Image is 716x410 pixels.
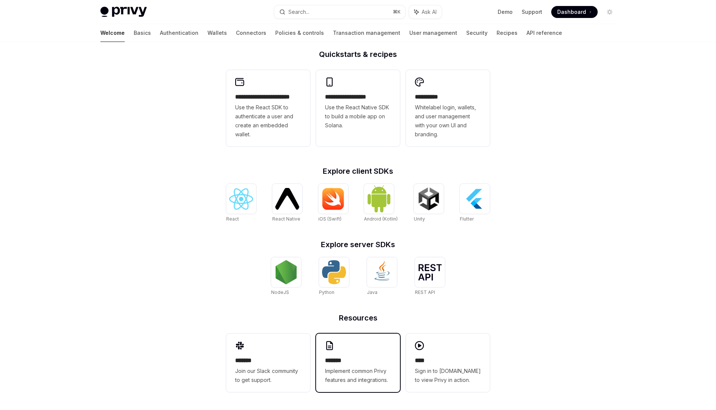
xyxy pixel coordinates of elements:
a: Support [522,8,542,16]
button: Toggle dark mode [604,6,616,18]
span: Unity [414,216,425,222]
a: API reference [527,24,562,42]
a: REST APIREST API [415,257,445,296]
span: Ask AI [422,8,437,16]
img: Java [370,260,394,284]
a: Authentication [160,24,198,42]
button: Ask AI [409,5,442,19]
a: NodeJSNodeJS [271,257,301,296]
img: Android (Kotlin) [367,185,391,213]
img: NodeJS [274,260,298,284]
a: Basics [134,24,151,42]
img: React Native [275,188,299,209]
span: Sign in to [DOMAIN_NAME] to view Privy in action. [415,367,481,385]
img: Flutter [463,187,487,211]
a: **** **** **** ***Use the React Native SDK to build a mobile app on Solana. [316,70,400,146]
span: Use the React SDK to authenticate a user and create an embedded wallet. [235,103,301,139]
span: Python [319,289,334,295]
span: Whitelabel login, wallets, and user management with your own UI and branding. [415,103,481,139]
a: Policies & controls [275,24,324,42]
a: ReactReact [226,184,256,223]
h2: Resources [226,314,490,322]
a: Android (Kotlin)Android (Kotlin) [364,184,398,223]
span: Implement common Privy features and integrations. [325,367,391,385]
span: Use the React Native SDK to build a mobile app on Solana. [325,103,391,130]
span: Android (Kotlin) [364,216,398,222]
h2: Explore client SDKs [226,167,490,175]
a: JavaJava [367,257,397,296]
img: React [229,188,253,210]
a: PythonPython [319,257,349,296]
span: React [226,216,239,222]
img: REST API [418,264,442,280]
span: Flutter [460,216,474,222]
span: Java [367,289,377,295]
img: light logo [100,7,147,17]
a: **** **Implement common Privy features and integrations. [316,334,400,392]
span: iOS (Swift) [318,216,342,222]
a: **** *****Whitelabel login, wallets, and user management with your own UI and branding. [406,70,490,146]
a: Security [466,24,488,42]
a: **** **Join our Slack community to get support. [226,334,310,392]
h2: Quickstarts & recipes [226,51,490,58]
a: Recipes [497,24,518,42]
a: User management [409,24,457,42]
button: Search...⌘K [274,5,405,19]
a: Welcome [100,24,125,42]
a: Connectors [236,24,266,42]
h2: Explore server SDKs [226,241,490,248]
span: Join our Slack community to get support. [235,367,301,385]
div: Search... [288,7,309,16]
a: Wallets [207,24,227,42]
img: Python [322,260,346,284]
img: Unity [417,187,441,211]
a: Dashboard [551,6,598,18]
a: React NativeReact Native [272,184,302,223]
span: ⌘ K [393,9,401,15]
img: iOS (Swift) [321,188,345,210]
a: Transaction management [333,24,400,42]
a: iOS (Swift)iOS (Swift) [318,184,348,223]
a: Demo [498,8,513,16]
span: Dashboard [557,8,586,16]
a: UnityUnity [414,184,444,223]
a: FlutterFlutter [460,184,490,223]
span: REST API [415,289,435,295]
span: NodeJS [271,289,289,295]
span: React Native [272,216,300,222]
a: ****Sign in to [DOMAIN_NAME] to view Privy in action. [406,334,490,392]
